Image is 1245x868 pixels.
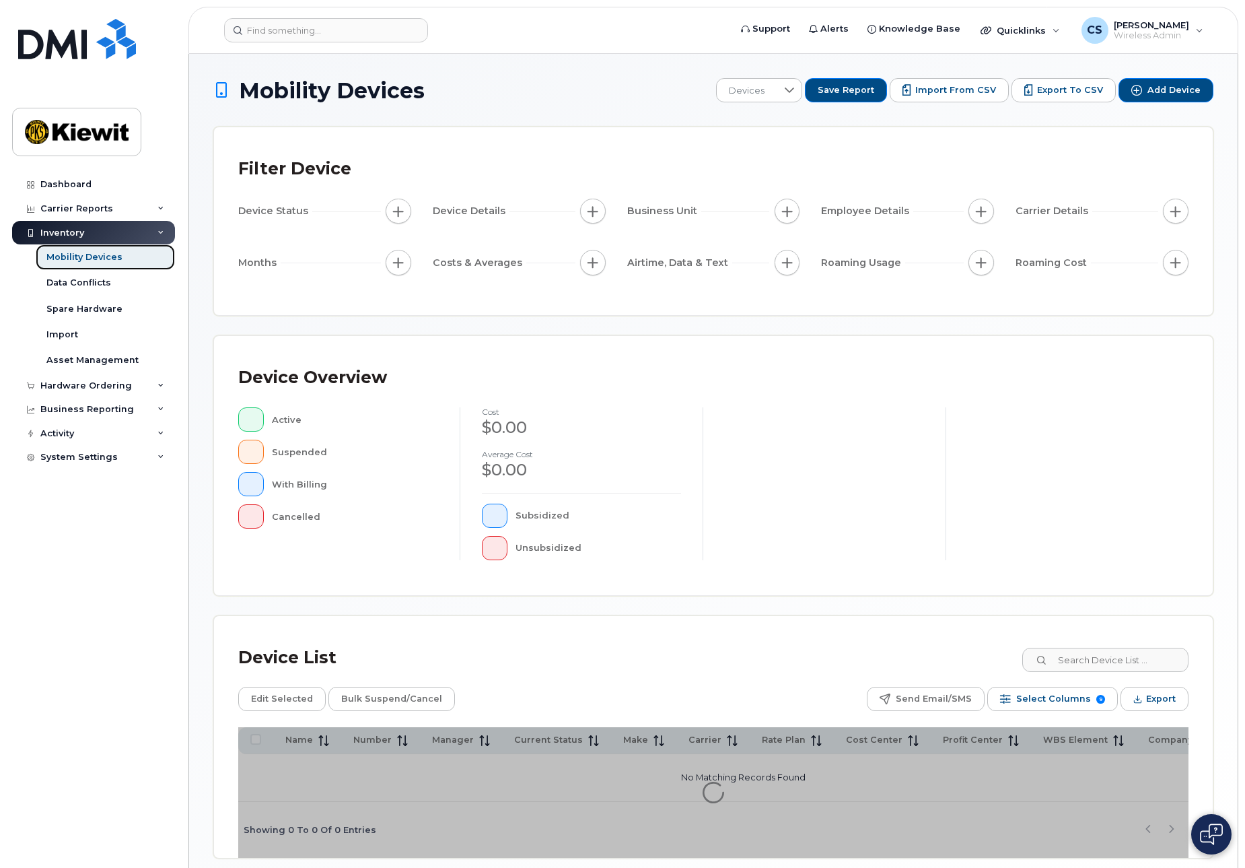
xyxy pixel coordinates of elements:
span: Select Columns [1016,689,1091,709]
span: Export [1146,689,1176,709]
img: Open chat [1200,824,1223,845]
span: Business Unit [627,204,701,218]
span: Carrier Details [1016,204,1092,218]
span: Costs & Averages [433,256,526,270]
span: Months [238,256,281,270]
span: Export to CSV [1037,84,1103,96]
div: $0.00 [482,416,681,439]
div: $0.00 [482,459,681,481]
button: Import from CSV [890,78,1009,102]
div: Suspended [272,440,439,464]
span: Add Device [1147,84,1201,96]
div: Cancelled [272,504,439,529]
span: Device Details [433,204,509,218]
button: Save Report [805,78,887,102]
input: Search Device List ... [1022,648,1188,672]
span: Airtime, Data & Text [627,256,732,270]
div: Unsubsidized [515,536,682,560]
div: Filter Device [238,152,351,187]
span: Bulk Suspend/Cancel [341,689,442,709]
span: Mobility Devices [239,79,425,102]
div: Active [272,407,439,432]
span: Employee Details [821,204,913,218]
span: 9 [1096,695,1105,704]
h4: Average cost [482,450,681,459]
span: Edit Selected [251,689,313,709]
span: Roaming Cost [1016,256,1091,270]
div: Device List [238,640,336,675]
h4: cost [482,407,681,416]
button: Edit Selected [238,687,326,711]
span: Roaming Usage [821,256,905,270]
div: With Billing [272,472,439,496]
span: Save Report [818,84,874,96]
div: Subsidized [515,504,682,528]
button: Select Columns 9 [987,687,1118,711]
span: Import from CSV [915,84,996,96]
button: Add Device [1118,78,1213,102]
div: Device Overview [238,360,387,395]
button: Bulk Suspend/Cancel [328,687,455,711]
button: Export to CSV [1011,78,1116,102]
button: Send Email/SMS [867,687,985,711]
span: Device Status [238,204,312,218]
span: Devices [717,79,777,103]
span: Send Email/SMS [896,689,972,709]
button: Export [1120,687,1188,711]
